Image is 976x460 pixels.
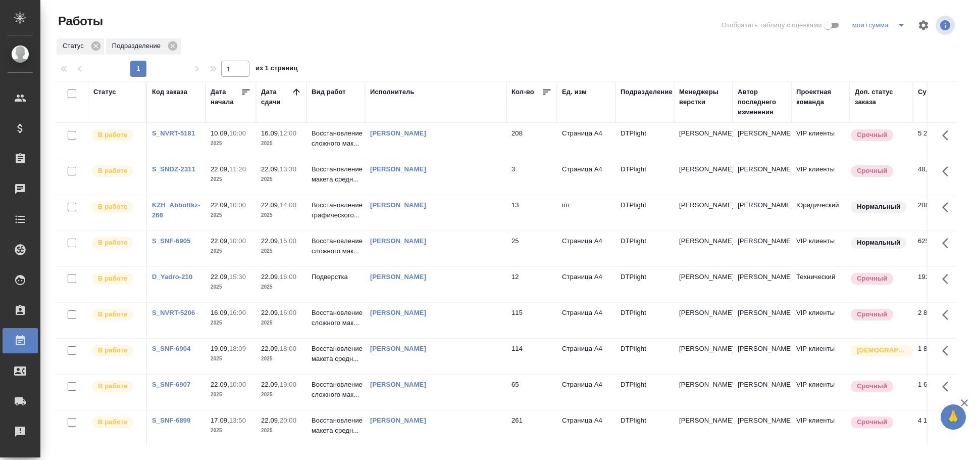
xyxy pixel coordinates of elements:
p: 19:00 [280,381,296,388]
p: 14:00 [280,201,296,209]
p: В работе [98,238,127,248]
td: 3 [506,159,557,195]
p: Восстановление сложного мак... [312,128,360,149]
a: S_NVRT-5206 [152,309,195,316]
div: Исполнитель выполняет работу [91,344,141,357]
p: 10:00 [229,129,246,137]
td: 208,00 ₽ [913,195,963,231]
button: Здесь прячутся важные кнопки [936,410,960,435]
a: [PERSON_NAME] [370,201,426,209]
a: [PERSON_NAME] [370,345,426,352]
p: В работе [98,130,127,140]
div: Сумма [918,87,940,97]
td: DTPlight [615,267,674,302]
div: Исполнитель выполняет работу [91,380,141,393]
td: [PERSON_NAME] [733,123,791,159]
td: DTPlight [615,195,674,231]
button: Здесь прячутся важные кнопки [936,303,960,327]
td: VIP клиенты [791,159,850,195]
p: 2025 [211,354,251,364]
span: 🙏 [945,406,962,428]
p: 22.09, [211,201,229,209]
p: 10:00 [229,381,246,388]
td: 1 824,00 ₽ [913,339,963,374]
td: [PERSON_NAME] [733,267,791,302]
td: 208 [506,123,557,159]
a: [PERSON_NAME] [370,309,426,316]
p: В работе [98,309,127,319]
div: Исполнитель выполняет работу [91,200,141,214]
td: [PERSON_NAME] [733,195,791,231]
a: [PERSON_NAME] [370,273,426,281]
button: Здесь прячутся важные кнопки [936,375,960,399]
span: из 1 страниц [255,62,298,77]
p: 16:00 [280,273,296,281]
p: [PERSON_NAME] [679,164,728,174]
span: Отобразить таблицу с оценками [722,20,822,30]
p: Восстановление графического... [312,200,360,220]
td: 261 [506,410,557,446]
td: 625,00 ₽ [913,231,963,266]
p: [PERSON_NAME] [679,236,728,246]
p: Восстановление сложного мак... [312,236,360,256]
a: [PERSON_NAME] [370,381,426,388]
a: S_SNF-6899 [152,417,191,424]
p: В работе [98,417,127,427]
p: Подразделение [112,41,164,51]
a: [PERSON_NAME] [370,417,426,424]
td: [PERSON_NAME] [733,410,791,446]
p: 10:00 [229,237,246,245]
td: [PERSON_NAME] [733,159,791,195]
td: DTPlight [615,375,674,410]
p: 2025 [211,390,251,400]
td: Страница А4 [557,410,615,446]
a: D_Yadro-210 [152,273,192,281]
td: 48,00 ₽ [913,159,963,195]
td: Страница А4 [557,231,615,266]
p: В работе [98,381,127,391]
td: Страница А4 [557,159,615,195]
p: 16.09, [261,129,280,137]
p: 2025 [211,174,251,185]
td: 4 176,00 ₽ [913,410,963,446]
div: split button [850,17,911,33]
td: 192,00 ₽ [913,267,963,302]
div: Ед. изм [562,87,587,97]
p: 22.09, [261,381,280,388]
p: 2025 [211,210,251,220]
p: 15:00 [280,237,296,245]
span: Работы [56,13,103,29]
p: 2025 [211,282,251,292]
div: Подразделение [106,38,181,55]
div: Вид работ [312,87,346,97]
p: Статус [63,41,87,51]
td: [PERSON_NAME] [733,375,791,410]
td: Технический [791,267,850,302]
p: Срочный [857,417,887,427]
div: Дата сдачи [261,87,291,107]
p: 16.09, [211,309,229,316]
td: VIP клиенты [791,375,850,410]
td: DTPlight [615,123,674,159]
div: Менеджеры верстки [679,87,728,107]
p: 22.09, [211,381,229,388]
div: Исполнитель выполняет работу [91,308,141,321]
p: 22.09, [261,237,280,245]
p: Нормальный [857,202,900,212]
p: [PERSON_NAME] [679,344,728,354]
p: Срочный [857,273,887,284]
p: Срочный [857,381,887,391]
p: 19.09, [211,345,229,352]
a: [PERSON_NAME] [370,165,426,173]
p: [DEMOGRAPHIC_DATA] [857,345,907,355]
td: [PERSON_NAME] [733,339,791,374]
div: Исполнитель выполняет работу [91,164,141,178]
td: Юридический [791,195,850,231]
p: 22.09, [261,345,280,352]
p: Восстановление макета средн... [312,164,360,185]
a: KZH_Abbottkz-266 [152,201,200,219]
p: В работе [98,166,127,176]
p: 2025 [211,426,251,436]
td: [PERSON_NAME] [733,231,791,266]
button: Здесь прячутся важные кнопки [936,267,960,291]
